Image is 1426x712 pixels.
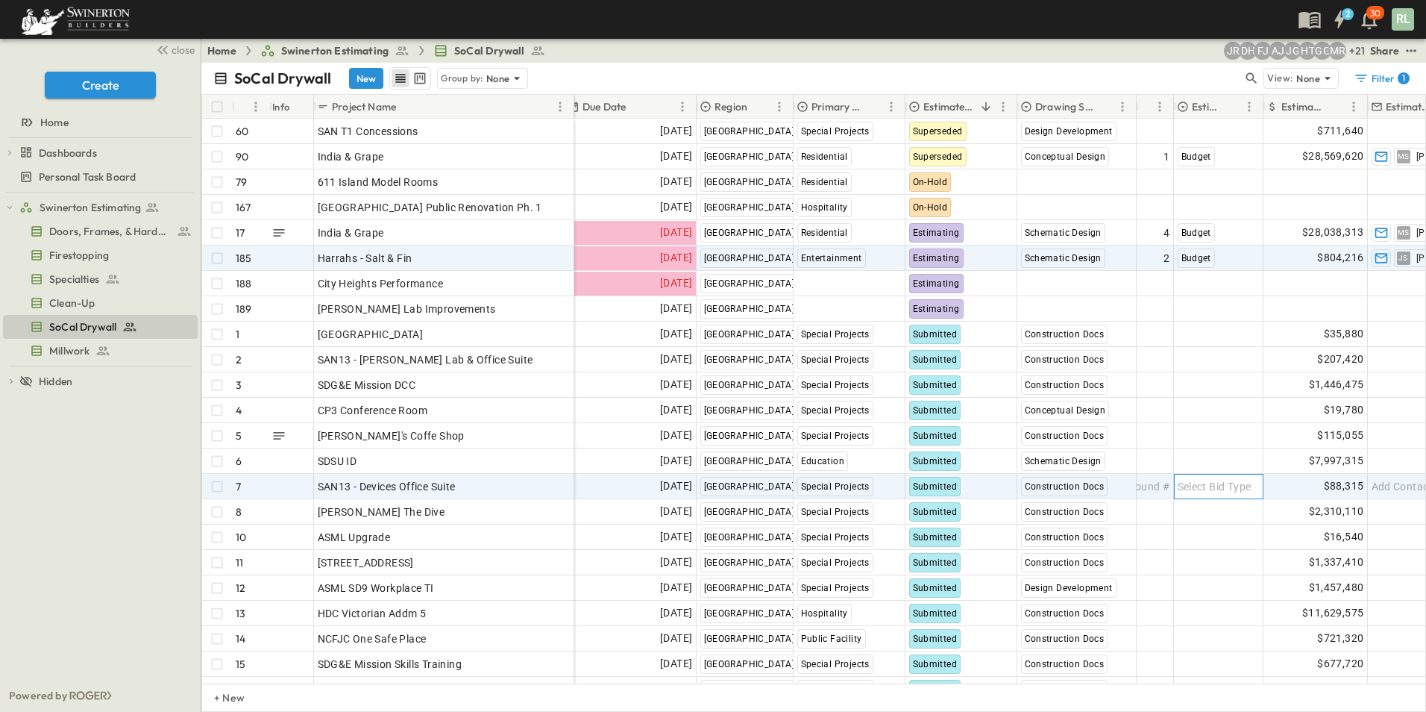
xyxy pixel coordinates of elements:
[704,431,795,441] span: [GEOGRAPHIC_DATA]
[913,532,958,543] span: Submitted
[704,481,795,492] span: [GEOGRAPHIC_DATA]
[49,272,99,287] span: Specialties
[660,199,692,216] span: [DATE]
[1025,558,1105,568] span: Construction Docs
[236,124,248,139] p: 60
[801,253,862,263] span: Entertainment
[673,98,691,116] button: Menu
[801,634,862,644] span: Public Facility
[3,293,195,313] a: Clean-Up
[1163,225,1169,240] span: 4
[318,251,412,266] span: Harrahs - Salt & Fin
[704,152,795,162] span: [GEOGRAPHIC_DATA]
[660,249,692,266] span: [DATE]
[318,327,424,342] span: [GEOGRAPHIC_DATA]
[660,376,692,393] span: [DATE]
[236,302,252,316] p: 189
[913,228,960,238] span: Estimating
[207,43,554,58] nav: breadcrumbs
[660,427,692,444] span: [DATE]
[660,224,692,241] span: [DATE]
[1267,70,1293,87] p: View:
[1181,253,1211,263] span: Budget
[660,325,692,343] span: [DATE]
[1328,99,1345,115] button: Sort
[281,43,389,58] span: Swinerton Estimating
[1025,634,1105,644] span: Construction Docs
[660,148,692,165] span: [DATE]
[660,173,692,190] span: [DATE]
[660,630,692,647] span: [DATE]
[660,452,692,469] span: [DATE]
[1025,380,1105,390] span: Construction Docs
[704,278,795,289] span: [GEOGRAPHIC_DATA]
[801,152,848,162] span: Residential
[660,122,692,140] span: [DATE]
[318,555,414,570] span: [STREET_ADDRESS]
[236,606,245,621] p: 13
[1224,42,1242,60] div: Joshua Russell (joshua.russell@swinerton.com)
[660,300,692,317] span: [DATE]
[913,202,948,213] span: On-Hold
[3,245,195,266] a: Firestopping
[913,278,960,289] span: Estimating
[704,583,795,593] span: [GEOGRAPHIC_DATA]
[1254,42,1272,60] div: Francisco J. Sanchez (frsanchez@swinerton.com)
[318,403,428,418] span: CP3 Conference Room
[660,528,692,546] span: [DATE]
[236,403,242,418] p: 4
[49,248,109,263] span: Firestopping
[318,352,533,367] span: SAN13 - [PERSON_NAME] Lab & Office Suite
[318,302,496,316] span: [PERSON_NAME] Lab Improvements
[704,659,795,669] span: [GEOGRAPHIC_DATA]
[389,67,431,90] div: table view
[3,267,198,291] div: Specialtiestest
[1163,251,1169,266] span: 2
[3,340,195,361] a: Millwork
[1025,608,1105,619] span: Construction Docs
[913,329,958,340] span: Submitted
[714,99,747,114] p: Region
[1324,478,1364,495] span: $88,315
[801,481,870,492] span: Special Projects
[236,454,242,469] p: 6
[318,581,434,596] span: ASML SD9 Workplace TI
[704,456,795,466] span: [GEOGRAPHIC_DATA]
[1035,99,1094,114] p: Drawing Status
[318,428,465,443] span: [PERSON_NAME]'s Coffe Shop
[801,177,848,187] span: Residential
[172,43,195,57] span: close
[704,228,795,238] span: [GEOGRAPHIC_DATA]
[19,143,195,163] a: Dashboards
[923,99,975,114] p: Estimate Status
[1281,99,1325,114] p: Estimate Amount
[236,149,248,164] p: 90
[913,177,948,187] span: On-Hold
[1309,452,1364,469] span: $7,997,315
[441,71,483,86] p: Group by:
[1025,431,1105,441] span: Construction Docs
[1398,257,1408,258] span: JS
[913,405,958,416] span: Submitted
[318,631,427,646] span: NCFJC One Safe Place
[704,355,795,365] span: [GEOGRAPHIC_DATA]
[236,225,245,240] p: 17
[1354,71,1410,86] div: Filter
[236,251,252,266] p: 185
[1370,43,1399,58] div: Share
[1317,681,1363,698] span: $449,655
[39,169,136,184] span: Personal Task Board
[1328,42,1346,60] div: Meghana Raj (meghana.raj@swinerton.com)
[349,68,383,89] button: New
[486,71,510,86] p: None
[750,99,767,115] button: Sort
[704,558,795,568] span: [GEOGRAPHIC_DATA]
[811,99,863,114] p: Primary Market
[3,315,198,339] div: SoCal Drywalltest
[704,329,795,340] span: [GEOGRAPHIC_DATA]
[49,343,89,358] span: Millwork
[236,581,245,596] p: 12
[247,98,265,116] button: Menu
[236,276,252,291] p: 188
[236,378,242,393] p: 3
